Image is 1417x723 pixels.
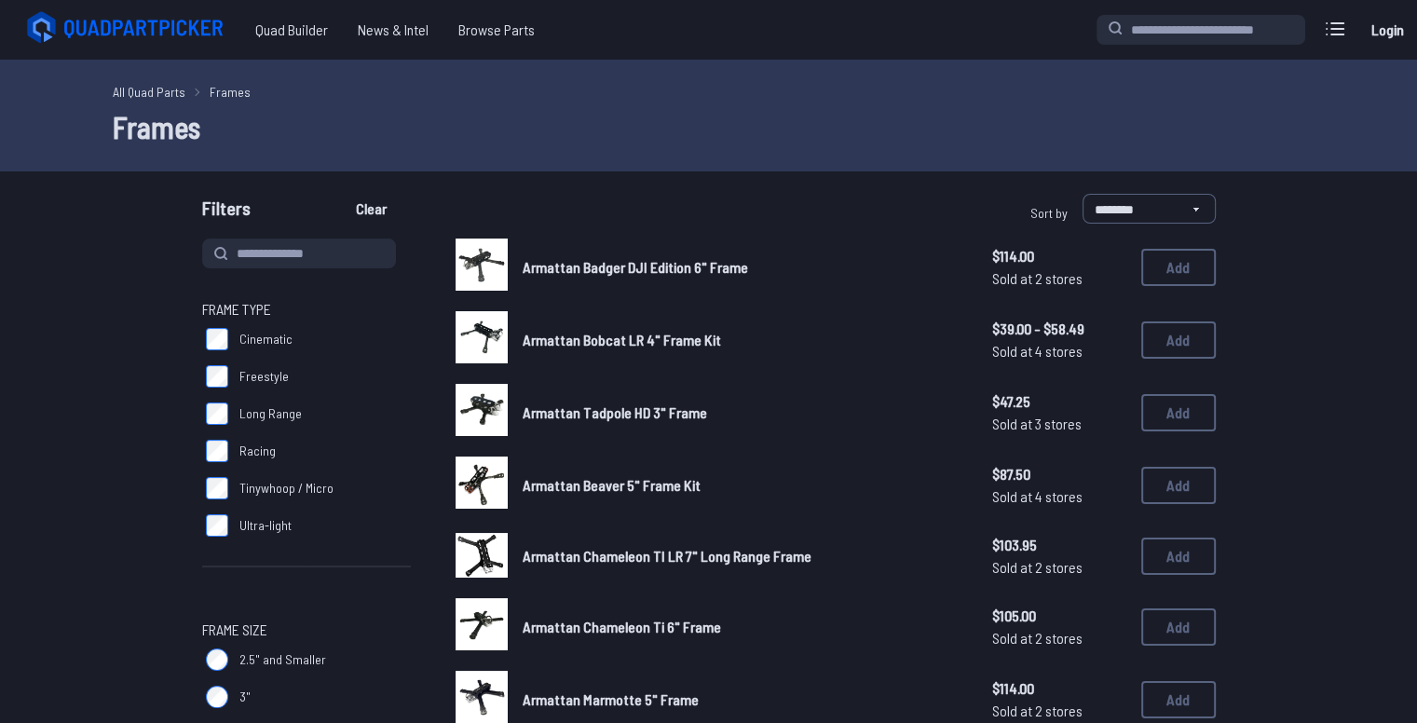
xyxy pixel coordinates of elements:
span: Sold at 3 stores [992,413,1126,435]
span: Sold at 2 stores [992,627,1126,649]
span: Armattan Chameleon TI LR 7" Long Range Frame [523,547,811,565]
input: 2.5" and Smaller [206,648,228,671]
input: 3" [206,686,228,708]
a: Armattan Tadpole HD 3" Frame [523,402,962,424]
a: image [456,529,508,583]
span: Armattan Beaver 5" Frame Kit [523,476,701,494]
img: image [456,384,508,436]
input: Ultra-light [206,514,228,537]
img: image [456,457,508,509]
a: image [456,239,508,296]
a: Login [1365,11,1410,48]
input: Cinematic [206,328,228,350]
button: Add [1141,467,1216,504]
a: Frames [210,82,251,102]
span: Cinematic [239,330,293,348]
span: Racing [239,442,276,460]
span: Armattan Marmotte 5" Frame [523,690,699,708]
input: Tinywhoop / Micro [206,477,228,499]
a: Armattan Marmotte 5" Frame [523,689,962,711]
span: Ultra-light [239,516,292,535]
span: Armattan Tadpole HD 3" Frame [523,403,707,421]
button: Add [1141,681,1216,718]
span: Armattan Bobcat LR 4" Frame Kit [523,331,721,348]
a: image [456,598,508,656]
button: Add [1141,321,1216,359]
span: $47.25 [992,390,1126,413]
a: Armattan Bobcat LR 4" Frame Kit [523,329,962,351]
span: Sold at 2 stores [992,267,1126,290]
span: Freestyle [239,367,289,386]
input: Freestyle [206,365,228,388]
button: Add [1141,394,1216,431]
span: Sold at 4 stores [992,485,1126,508]
span: Tinywhoop / Micro [239,479,334,498]
span: Long Range [239,404,302,423]
span: 3" [239,688,251,706]
img: image [456,311,508,363]
span: $39.00 - $58.49 [992,318,1126,340]
span: $114.00 [992,677,1126,700]
button: Add [1141,249,1216,286]
a: Quad Builder [240,11,343,48]
span: Armattan Chameleon Ti 6" Frame [523,618,721,635]
a: Armattan Badger DJI Edition 6" Frame [523,256,962,279]
span: Sold at 4 stores [992,340,1126,362]
a: image [456,457,508,514]
img: image [456,239,508,291]
a: News & Intel [343,11,443,48]
h1: Frames [113,104,1305,149]
img: image [456,598,508,650]
button: Add [1141,538,1216,575]
a: image [456,384,508,442]
span: Sort by [1030,205,1068,221]
select: Sort by [1083,194,1216,224]
span: $103.95 [992,534,1126,556]
span: Armattan Badger DJI Edition 6" Frame [523,258,748,276]
span: 2.5" and Smaller [239,650,326,669]
span: Frame Size [202,619,267,641]
input: Long Range [206,402,228,425]
img: image [456,671,508,723]
span: Sold at 2 stores [992,556,1126,579]
span: Filters [202,194,251,231]
a: All Quad Parts [113,82,185,102]
button: Add [1141,608,1216,646]
span: $87.50 [992,463,1126,485]
span: Sold at 2 stores [992,700,1126,722]
input: Racing [206,440,228,462]
span: Frame Type [202,298,271,321]
span: $114.00 [992,245,1126,267]
a: Armattan Chameleon Ti 6" Frame [523,616,962,638]
a: Armattan Chameleon TI LR 7" Long Range Frame [523,545,962,567]
span: $105.00 [992,605,1126,627]
a: image [456,311,508,369]
img: image [456,533,508,578]
a: Browse Parts [443,11,550,48]
button: Clear [340,194,402,224]
a: Armattan Beaver 5" Frame Kit [523,474,962,497]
